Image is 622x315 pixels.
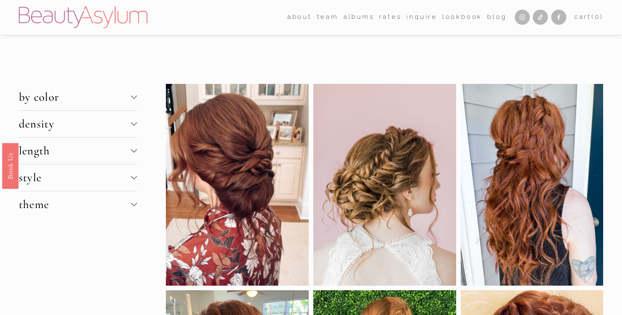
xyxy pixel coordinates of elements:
a: folder dropdown [317,11,338,23]
a: 0 items in cart [574,11,604,23]
a: folder dropdown [287,11,312,23]
span: 0 [595,13,600,21]
span: about [287,11,312,23]
img: Beauty Asylum | Bridal Hair &amp; Makeup Charlotte &amp; Atlanta [19,6,147,28]
button: theme [19,191,137,218]
span: ( ) [591,13,603,21]
a: albums [343,11,374,23]
span: style [19,171,131,185]
a: Blog [487,11,506,23]
a: Instagram [515,10,530,25]
a: Inquire [406,11,437,23]
a: Book Us [2,143,18,188]
span: theme [19,198,131,211]
span: by color [19,90,131,104]
a: Lookbook [442,11,482,23]
button: length [19,138,137,164]
button: style [19,164,137,191]
span: density [19,117,131,131]
a: Rates [379,11,401,23]
span: team [317,11,338,23]
button: by color [19,84,137,110]
a: TikTok [533,10,548,25]
a: Facebook [551,10,566,25]
span: length [19,144,131,158]
button: density [19,111,137,137]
